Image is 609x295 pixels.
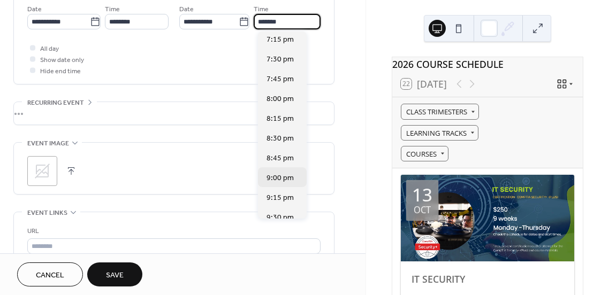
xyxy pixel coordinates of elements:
span: 7:30 pm [267,54,294,65]
span: Show date only [40,55,84,66]
span: 8:30 pm [267,133,294,144]
span: Cancel [36,270,64,281]
span: 9:30 pm [267,212,294,223]
div: URL [27,226,318,237]
button: Cancel [17,262,83,286]
span: 8:00 pm [267,94,294,105]
div: Oct [414,206,431,215]
span: 8:45 pm [267,153,294,164]
span: Time [254,4,269,15]
span: Date [27,4,42,15]
button: Save [87,262,142,286]
span: Save [106,270,124,281]
span: 9:00 pm [267,173,294,184]
div: 13 [412,186,432,204]
span: 9:15 pm [267,192,294,204]
span: Date [179,4,194,15]
a: IT SECURITY [412,273,465,285]
span: 7:15 pm [267,34,294,45]
span: 7:45 pm [267,74,294,85]
span: All day [40,43,59,55]
span: Event image [27,138,69,149]
span: Recurring event [27,97,84,108]
div: 2026 COURSE SCHEDULE [392,57,583,71]
span: Hide end time [40,66,81,77]
div: ••• [14,102,334,125]
span: Time [105,4,120,15]
div: ; [27,156,57,186]
span: 8:15 pm [267,113,294,125]
span: Event links [27,207,67,219]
